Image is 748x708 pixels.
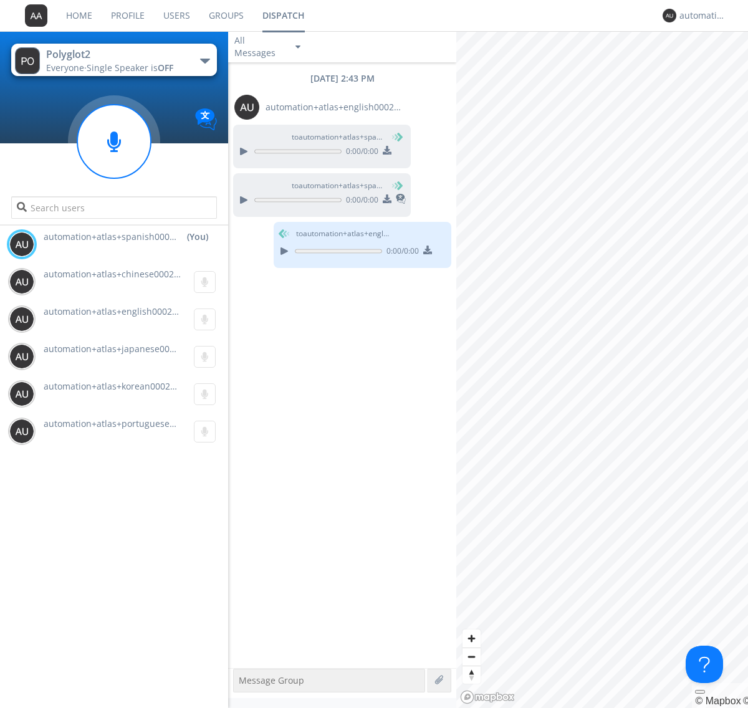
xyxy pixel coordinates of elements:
img: download media button [383,146,391,155]
img: translated-message [396,194,406,204]
img: 373638.png [25,4,47,27]
button: Zoom out [463,648,481,666]
span: automation+atlas+english0002+org2 [266,101,403,113]
span: automation+atlas+portuguese0002+org2 [44,418,213,429]
span: OFF [158,62,173,74]
span: 0:00 / 0:00 [382,246,419,259]
img: 373638.png [663,9,676,22]
button: Polyglot2Everyone·Single Speaker isOFF [11,44,216,76]
div: Polyglot2 [46,47,186,62]
a: Mapbox logo [460,690,515,704]
img: download media button [383,194,391,203]
img: 373638.png [9,307,34,332]
img: Translation enabled [195,108,217,130]
span: Single Speaker is [87,62,173,74]
button: Toggle attribution [695,690,705,694]
img: 373638.png [9,344,34,369]
img: 373638.png [9,269,34,294]
img: 373638.png [9,381,34,406]
input: Search users [11,196,216,219]
button: Reset bearing to north [463,666,481,684]
span: automation+atlas+korean0002+org2 [44,380,194,392]
span: automation+atlas+japanese0002+org2 [44,343,203,355]
span: to automation+atlas+spanish0002+org2 [292,180,385,191]
span: automation+atlas+spanish0002+org2 [44,231,181,243]
span: 0:00 / 0:00 [342,146,378,160]
span: to automation+atlas+english0002+org2 [296,228,390,239]
img: download media button [423,246,432,254]
div: [DATE] 2:43 PM [228,72,456,85]
div: automation+atlas+spanish0002+org2 [679,9,726,22]
iframe: Toggle Customer Support [686,646,723,683]
div: Everyone · [46,62,186,74]
span: automation+atlas+chinese0002+org2 [44,268,198,280]
img: 373638.png [9,419,34,444]
img: 373638.png [9,232,34,257]
span: This is a translated message [396,192,406,208]
img: 373638.png [15,47,40,74]
span: 0:00 / 0:00 [342,194,378,208]
img: caret-down-sm.svg [295,45,300,49]
button: Zoom in [463,629,481,648]
div: All Messages [234,34,284,59]
a: Mapbox [695,696,741,706]
img: 373638.png [234,95,259,120]
span: to automation+atlas+spanish0002+org2 [292,132,385,143]
span: automation+atlas+english0002+org2 [44,305,196,317]
div: (You) [187,231,208,243]
span: Reset bearing to north [463,666,481,684]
